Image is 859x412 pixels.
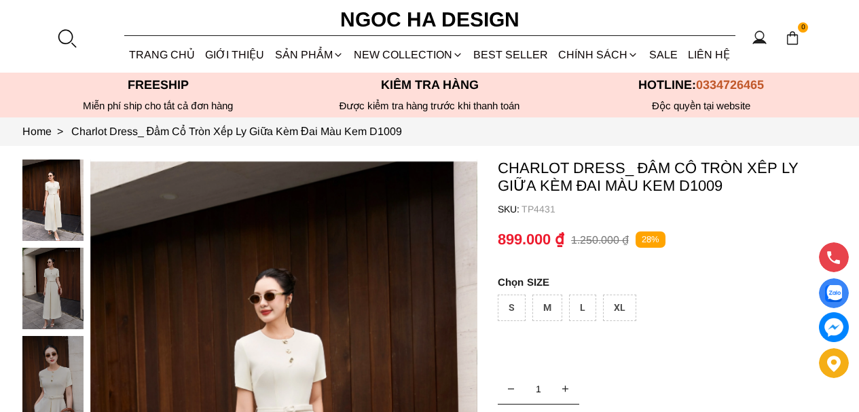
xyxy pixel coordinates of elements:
div: L [569,295,596,321]
a: LIÊN HỆ [682,37,735,73]
input: Quantity input [498,375,579,402]
h6: Độc quyền tại website [566,100,837,112]
p: Hotline: [566,78,837,92]
img: img-CART-ICON-ksit0nf1 [785,31,800,45]
a: Link to Charlot Dress_ Đầm Cổ Tròn Xếp Ly Giữa Kèm Đai Màu Kem D1009 [71,126,402,137]
img: Charlot Dress_ Đầm Cổ Tròn Xếp Ly Giữa Kèm Đai Màu Kem D1009_mini_1 [22,248,84,329]
a: GIỚI THIỆU [200,37,270,73]
div: Chính sách [553,37,644,73]
p: Freeship [22,78,294,92]
a: Display image [819,278,849,308]
a: BEST SELLER [469,37,553,73]
span: 0 [798,22,809,33]
span: 0334726465 [696,78,764,92]
span: > [52,126,69,137]
div: S [498,295,526,321]
a: messenger [819,312,849,342]
a: Ngoc Ha Design [328,3,532,36]
a: Link to Home [22,126,71,137]
a: NEW COLLECTION [348,37,468,73]
img: Charlot Dress_ Đầm Cổ Tròn Xếp Ly Giữa Kèm Đai Màu Kem D1009_mini_0 [22,160,84,241]
p: 899.000 ₫ [498,231,564,248]
p: 28% [636,231,665,248]
div: Miễn phí ship cho tất cả đơn hàng [22,100,294,112]
p: Charlot Dress_ Đầm Cổ Tròn Xếp Ly Giữa Kèm Đai Màu Kem D1009 [498,160,837,195]
img: Display image [825,285,842,302]
div: M [532,295,562,321]
p: TP4431 [522,204,837,214]
a: TRANG CHỦ [124,37,200,73]
a: SALE [644,37,682,73]
font: Kiểm tra hàng [381,78,479,92]
p: Được kiểm tra hàng trước khi thanh toán [294,100,566,112]
div: XL [603,295,636,321]
p: 1.250.000 ₫ [571,233,629,246]
p: SIZE [498,276,837,288]
h6: SKU: [498,204,522,214]
div: SẢN PHẨM [270,37,348,73]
